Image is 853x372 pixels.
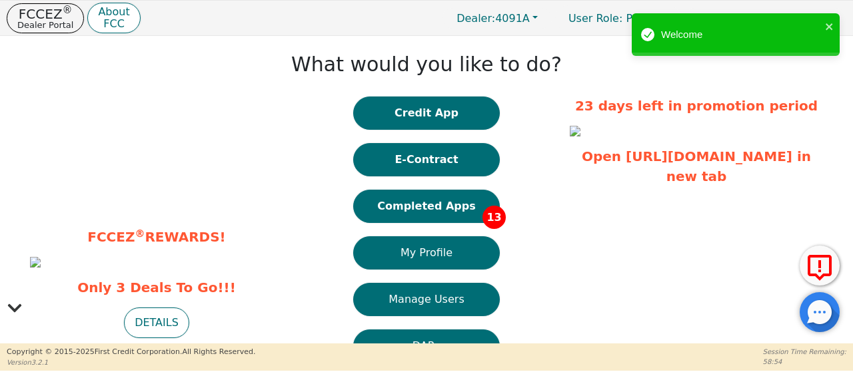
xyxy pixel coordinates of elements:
[30,257,41,268] img: 1477081d-6627-4d4c-9e26-d459b27c6938
[555,5,680,31] a: User Role: Primary
[570,126,580,136] img: e06e5271-dcf3-4195-a582-b97bcce5d73e
[124,307,189,338] button: DETAILS
[582,148,811,184] a: Open [URL][DOMAIN_NAME] in new tab
[442,8,552,29] button: Dealer:4091A
[17,7,73,21] p: FCCEZ
[570,96,823,116] p: 23 days left in promotion period
[353,143,500,176] button: E-Contract
[763,357,846,367] p: 58:54
[291,53,562,77] h1: What would you like to do?
[684,8,846,29] button: 4091A:[PERSON_NAME]
[7,357,255,367] p: Version 3.2.1
[98,7,129,17] p: About
[135,228,145,240] sup: ®
[98,19,129,29] p: FCC
[182,347,255,356] span: All Rights Reserved.
[7,347,255,358] p: Copyright © 2015- 2025 First Credit Corporation.
[353,283,500,316] button: Manage Users
[87,3,140,34] button: AboutFCC
[353,190,500,223] button: Completed Apps13
[353,236,500,270] button: My Profile
[661,27,821,43] div: Welcome
[353,329,500,363] button: DARs
[825,19,834,34] button: close
[482,206,506,229] span: 13
[353,96,500,130] button: Credit App
[7,3,84,33] button: FCCEZ®Dealer Portal
[30,278,283,297] span: Only 3 Deals To Go!!!
[456,12,530,25] span: 4091A
[17,21,73,29] p: Dealer Portal
[555,5,680,31] p: Primary
[456,12,495,25] span: Dealer:
[568,12,622,25] span: User Role :
[763,347,846,357] p: Session Time Remaining:
[800,246,840,285] button: Report Error to FCC
[63,4,73,16] sup: ®
[30,227,283,247] p: FCCEZ REWARDS!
